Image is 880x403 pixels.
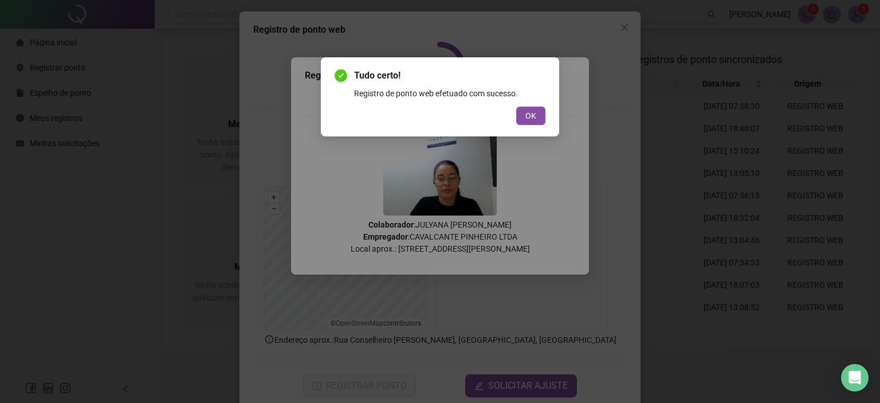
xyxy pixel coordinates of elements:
[841,364,869,392] div: Open Intercom Messenger
[354,69,545,83] span: Tudo certo!
[516,107,545,125] button: OK
[335,69,347,82] span: check-circle
[354,87,545,100] div: Registro de ponto web efetuado com sucesso.
[525,109,536,122] span: OK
